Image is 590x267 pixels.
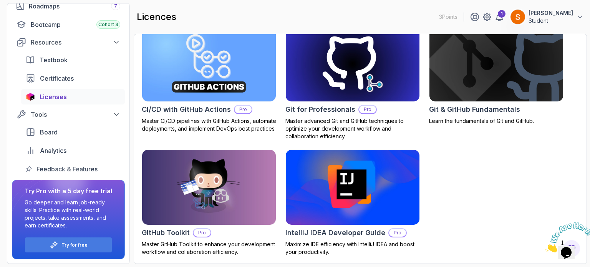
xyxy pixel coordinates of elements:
span: Certificates [40,74,74,83]
a: bootcamp [12,17,125,32]
p: Pro [235,106,252,113]
p: Student [529,17,573,25]
p: Master advanced Git and GitHub techniques to optimize your development workflow and collaboration... [285,117,420,140]
h2: CI/CD with GitHub Actions [142,104,231,115]
a: board [21,124,125,140]
iframe: chat widget [542,219,590,255]
button: Resources [12,35,125,49]
span: Cohort 3 [98,22,118,28]
img: Git for Professionals card [286,27,419,101]
span: Board [40,128,58,137]
img: user profile image [510,10,525,24]
img: CI/CD with GitHub Actions card [142,27,276,101]
span: 1 [3,3,6,10]
p: Pro [389,229,406,237]
a: certificates [21,71,125,86]
h2: Git for Professionals [285,104,355,115]
a: licenses [21,89,125,104]
p: Pro [194,229,210,237]
a: GitHub Toolkit cardGitHub ToolkitProMaster GitHub Toolkit to enhance your development workflow an... [142,149,276,256]
p: Go deeper and learn job-ready skills. Practice with real-world projects, take assessments, and ea... [25,199,112,229]
div: Roadmaps [29,2,120,11]
button: Tools [12,108,125,121]
p: Pro [359,106,376,113]
a: analytics [21,143,125,158]
span: Feedback & Features [36,164,98,174]
a: feedback [21,161,125,177]
h2: GitHub Toolkit [142,227,190,238]
button: Try for free [25,237,112,253]
div: Bootcamp [31,20,120,29]
p: 3 Points [439,13,457,21]
a: textbook [21,52,125,68]
a: 1 [495,12,504,22]
button: user profile image[PERSON_NAME]Student [510,9,584,25]
p: Master CI/CD pipelines with GitHub Actions, automate deployments, and implement DevOps best pract... [142,117,276,133]
img: IntelliJ IDEA Developer Guide card [282,148,423,227]
a: Try for free [61,242,88,248]
h2: IntelliJ IDEA Developer Guide [285,227,385,238]
img: Git & GitHub Fundamentals card [429,27,563,101]
span: Analytics [40,146,66,155]
a: Git & GitHub Fundamentals cardGit & GitHub FundamentalsLearn the fundamentals of Git and GitHub. [429,26,563,125]
div: Resources [31,38,120,47]
div: Tools [31,110,120,119]
img: GitHub Toolkit card [142,150,276,225]
p: Maximize IDE efficiency with IntelliJ IDEA and boost your productivity. [285,240,420,256]
span: Textbook [40,55,68,65]
span: 7 [114,3,117,9]
p: Master GitHub Toolkit to enhance your development workflow and collaboration efficiency. [142,240,276,256]
span: Licenses [40,92,67,101]
h2: Git & GitHub Fundamentals [429,104,520,115]
p: Learn the fundamentals of Git and GitHub. [429,117,563,125]
a: IntelliJ IDEA Developer Guide cardIntelliJ IDEA Developer GuideProMaximize IDE efficiency with In... [285,149,420,256]
h2: licences [137,11,176,23]
p: [PERSON_NAME] [529,9,573,17]
img: Chat attention grabber [3,3,51,33]
a: Git for Professionals cardGit for ProfessionalsProMaster advanced Git and GitHub techniques to op... [285,26,420,140]
div: 1 [498,10,505,18]
a: CI/CD with GitHub Actions cardCI/CD with GitHub ActionsProMaster CI/CD pipelines with GitHub Acti... [142,26,276,133]
img: jetbrains icon [26,93,35,101]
